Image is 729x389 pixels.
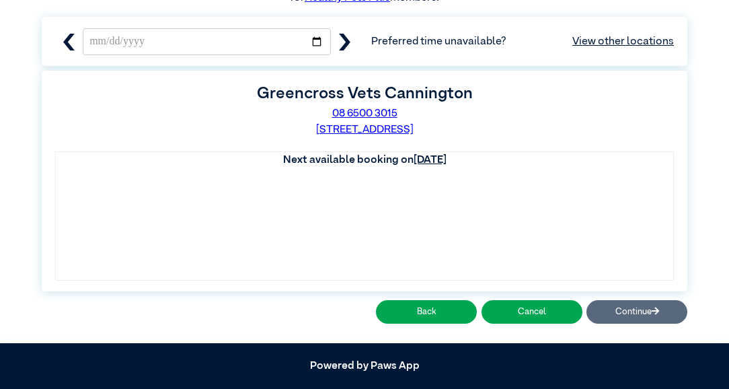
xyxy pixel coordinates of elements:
a: 08 6500 3015 [332,108,397,119]
th: Next available booking on [56,152,673,168]
h5: Powered by Paws App [42,360,687,373]
a: [STREET_ADDRESS] [316,125,414,135]
span: Preferred time unavailable? [371,34,674,50]
label: Greencross Vets Cannington [257,85,473,102]
a: View other locations [572,34,674,50]
u: [DATE] [414,155,447,166]
button: Cancel [482,300,582,324]
button: Back [376,300,477,324]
